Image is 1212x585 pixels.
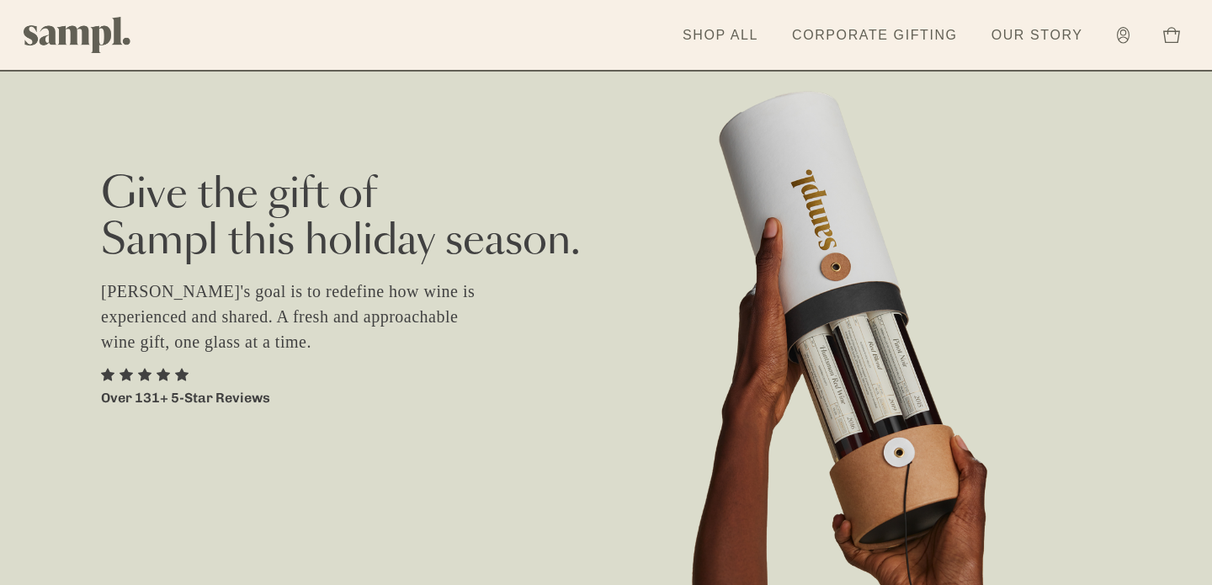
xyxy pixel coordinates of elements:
p: [PERSON_NAME]'s goal is to redefine how wine is experienced and shared. A fresh and approachable ... [101,279,497,354]
a: Corporate Gifting [784,17,966,54]
p: Over 131+ 5-Star Reviews [101,388,270,408]
h2: Give the gift of Sampl this holiday season. [101,173,1111,265]
a: Shop All [674,17,767,54]
img: Sampl logo [24,17,131,53]
a: Our Story [983,17,1092,54]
